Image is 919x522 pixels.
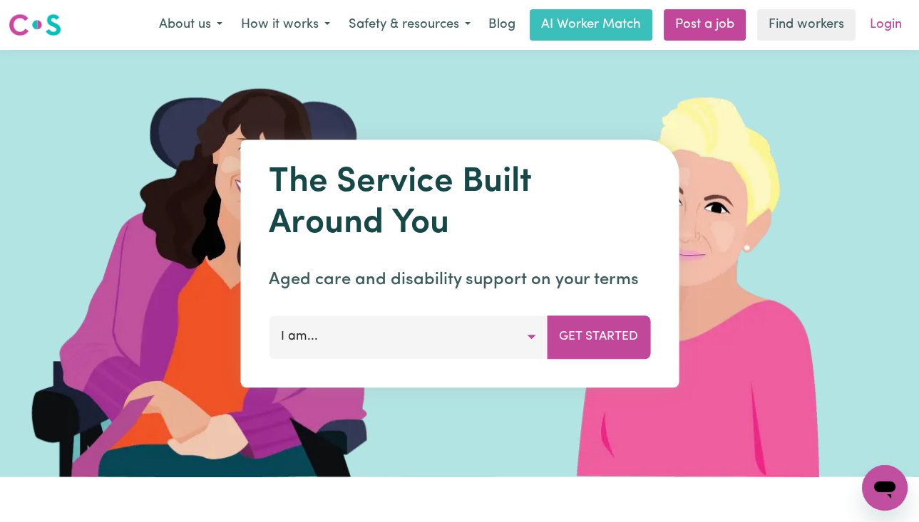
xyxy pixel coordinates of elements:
a: Careseekers logo [9,9,61,41]
p: Aged care and disability support on your terms [269,267,650,293]
a: Post a job [664,9,746,41]
button: I am... [269,315,548,358]
iframe: Button to launch messaging window [862,465,908,511]
h1: The Service Built Around You [269,162,650,244]
button: About us [150,10,232,40]
a: AI Worker Match [530,9,652,41]
button: Get Started [547,315,650,358]
a: Login [861,9,910,41]
button: Safety & resources [339,10,480,40]
a: Blog [480,9,524,41]
button: How it works [232,10,339,40]
a: Find workers [757,9,856,41]
img: Careseekers logo [9,12,61,38]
